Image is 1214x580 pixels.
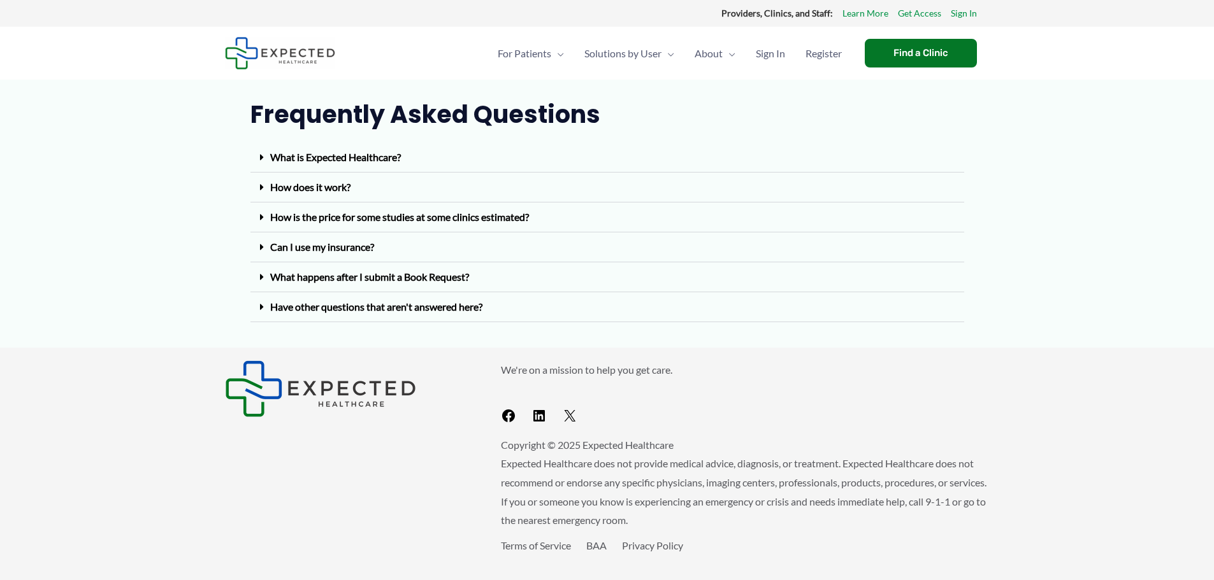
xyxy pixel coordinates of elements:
[501,439,674,451] span: Copyright © 2025 Expected Healthcare
[584,31,661,76] span: Solutions by User
[806,31,842,76] span: Register
[951,5,977,22] a: Sign In
[270,211,529,223] a: How is the price for some studies at some clinics estimated?
[250,262,964,292] div: What happens after I submit a Book Request?
[488,31,852,76] nav: Primary Site Navigation
[250,143,964,173] div: What is Expected Healthcare?
[270,271,469,283] a: What happens after I submit a Book Request?
[270,151,401,163] a: What is Expected Healthcare?
[574,31,684,76] a: Solutions by UserMenu Toggle
[622,539,683,551] a: Privacy Policy
[684,31,746,76] a: AboutMenu Toggle
[250,232,964,262] div: Can I use my insurance?
[721,8,833,18] strong: Providers, Clinics, and Staff:
[270,301,482,313] a: Have other questions that aren't answered here?
[501,457,986,526] span: Expected Healthcare does not provide medical advice, diagnosis, or treatment. Expected Healthcare...
[501,360,990,379] p: We're on a mission to help you get care.
[898,5,941,22] a: Get Access
[270,181,350,193] a: How does it work?
[270,241,374,253] a: Can I use my insurance?
[498,31,551,76] span: For Patients
[795,31,852,76] a: Register
[488,31,574,76] a: For PatientsMenu Toggle
[250,292,964,322] div: Have other questions that aren't answered here?
[250,173,964,202] div: How does it work?
[551,31,564,76] span: Menu Toggle
[865,39,977,67] a: Find a Clinic
[250,202,964,232] div: How is the price for some studies at some clinics estimated?
[756,31,785,76] span: Sign In
[225,360,469,417] aside: Footer Widget 1
[250,99,964,130] h2: Frequently Asked Questions
[586,539,607,551] a: BAA
[723,31,735,76] span: Menu Toggle
[661,31,674,76] span: Menu Toggle
[225,37,335,69] img: Expected Healthcare Logo - side, dark font, small
[746,31,795,76] a: Sign In
[501,539,571,551] a: Terms of Service
[842,5,888,22] a: Learn More
[501,360,990,428] aside: Footer Widget 2
[225,360,416,417] img: Expected Healthcare Logo - side, dark font, small
[695,31,723,76] span: About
